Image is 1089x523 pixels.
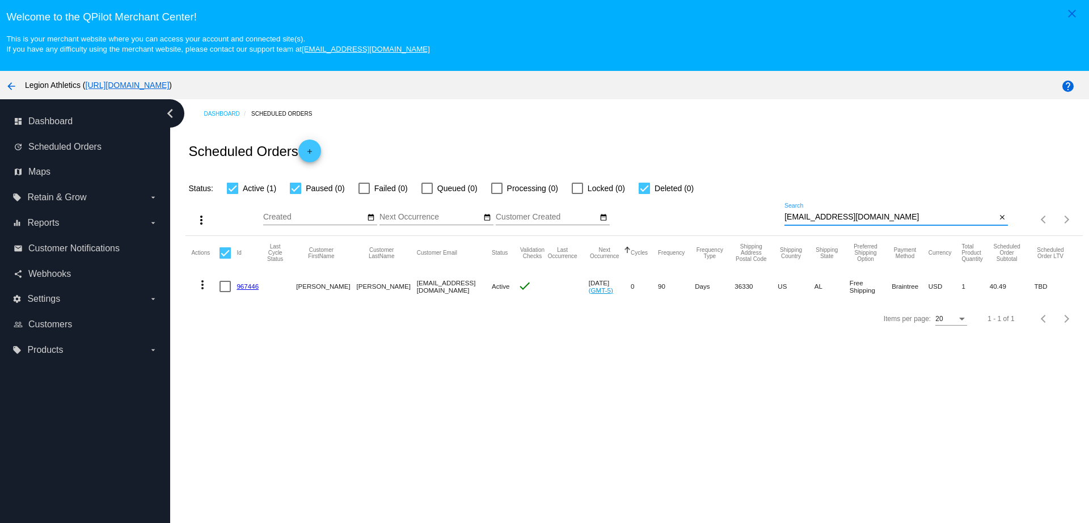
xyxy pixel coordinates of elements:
mat-icon: date_range [600,213,607,222]
div: 1 - 1 of 1 [987,315,1014,323]
button: Change sorting for CustomerEmail [417,250,457,256]
button: Change sorting for ShippingPostcode [735,243,767,262]
i: map [14,167,23,176]
i: email [14,244,23,253]
a: Dashboard [204,105,251,123]
button: Change sorting for PaymentMethod.Type [892,247,918,259]
mat-cell: 0 [631,270,658,303]
i: local_offer [12,345,22,355]
mat-icon: date_range [367,213,375,222]
button: Next page [1056,307,1078,330]
div: Items per page: [884,315,931,323]
span: Locked (0) [588,182,625,195]
button: Change sorting for PreferredShippingOption [850,243,881,262]
mat-icon: add [303,147,316,161]
input: Created [263,213,365,222]
a: (GMT-5) [589,286,613,294]
button: Change sorting for CustomerLastName [357,247,407,259]
i: equalizer [12,218,22,227]
i: arrow_drop_down [149,294,158,303]
i: settings [12,294,22,303]
a: map Maps [14,163,158,181]
span: Scheduled Orders [28,142,102,152]
mat-header-cell: Validation Checks [518,236,546,270]
a: share Webhooks [14,265,158,283]
button: Change sorting for LastProcessingCycleId [264,243,286,262]
button: Change sorting for Frequency [658,250,685,256]
span: Settings [27,294,60,304]
button: Next page [1056,208,1078,231]
button: Change sorting for ShippingCountry [778,247,804,259]
button: Change sorting for LifetimeValue [1035,247,1067,259]
h2: Scheduled Orders [188,140,320,162]
mat-cell: Free Shipping [850,270,892,303]
i: chevron_left [161,104,179,123]
mat-cell: TBD [1035,270,1077,303]
mat-icon: arrow_back [5,79,18,93]
span: Active (1) [243,182,276,195]
a: email Customer Notifications [14,239,158,258]
button: Previous page [1033,307,1056,330]
mat-icon: close [998,213,1006,222]
input: Search [784,213,996,222]
a: 967446 [237,282,259,290]
i: update [14,142,23,151]
mat-cell: AL [814,270,850,303]
span: Status: [188,184,213,193]
input: Customer Created [496,213,598,222]
i: local_offer [12,193,22,202]
span: Maps [28,167,50,177]
mat-cell: 36330 [735,270,778,303]
span: Reports [27,218,59,228]
i: arrow_drop_down [149,345,158,355]
span: Active [492,282,510,290]
mat-header-cell: Total Product Quantity [961,236,989,270]
mat-cell: Days [695,270,735,303]
button: Change sorting for LastOccurrenceUtc [547,247,579,259]
button: Change sorting for ShippingState [814,247,839,259]
span: Failed (0) [374,182,408,195]
a: [EMAIL_ADDRESS][DOMAIN_NAME] [302,45,430,53]
mat-header-cell: Actions [191,236,220,270]
mat-cell: [PERSON_NAME] [357,270,417,303]
mat-cell: [PERSON_NAME] [296,270,356,303]
i: arrow_drop_down [149,193,158,202]
a: dashboard Dashboard [14,112,158,130]
button: Change sorting for Cycles [631,250,648,256]
a: people_outline Customers [14,315,158,334]
span: Customers [28,319,72,330]
span: Deleted (0) [655,182,694,195]
mat-cell: 40.49 [990,270,1035,303]
span: 20 [935,315,943,323]
button: Change sorting for Id [237,250,241,256]
input: Next Occurrence [379,213,482,222]
mat-icon: close [1065,7,1079,20]
button: Clear [996,212,1008,223]
mat-icon: date_range [483,213,491,222]
span: Legion Athletics ( ) [25,81,172,90]
mat-icon: help [1061,79,1075,93]
span: Customer Notifications [28,243,120,254]
i: dashboard [14,117,23,126]
mat-icon: more_vert [196,278,209,292]
a: Scheduled Orders [251,105,322,123]
a: [URL][DOMAIN_NAME] [86,81,170,90]
mat-cell: Braintree [892,270,928,303]
mat-icon: more_vert [195,213,208,227]
mat-cell: [DATE] [589,270,631,303]
mat-select: Items per page: [935,315,967,323]
button: Change sorting for Status [492,250,508,256]
span: Processing (0) [507,182,558,195]
button: Previous page [1033,208,1056,231]
span: Dashboard [28,116,73,126]
i: arrow_drop_down [149,218,158,227]
button: Change sorting for Subtotal [990,243,1024,262]
span: Webhooks [28,269,71,279]
h3: Welcome to the QPilot Merchant Center! [6,11,1082,23]
mat-cell: 90 [658,270,695,303]
mat-cell: USD [928,270,962,303]
small: This is your merchant website where you can access your account and connected site(s). If you hav... [6,35,429,53]
i: share [14,269,23,279]
span: Products [27,345,63,355]
mat-cell: US [778,270,814,303]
